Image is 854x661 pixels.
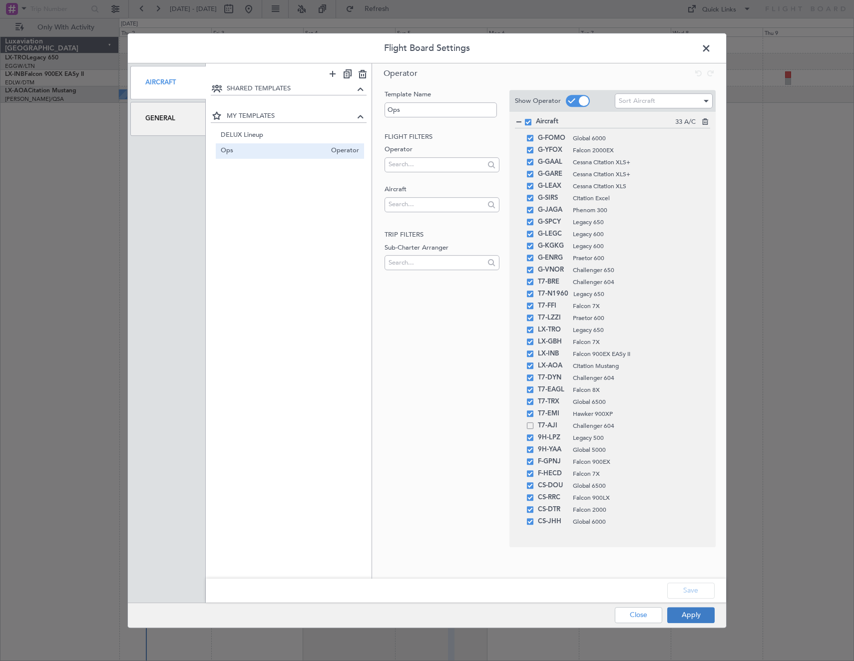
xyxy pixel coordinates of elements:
span: Falcon 7X [573,469,701,478]
span: T7-AJI [538,420,568,432]
span: Legacy 600 [573,242,701,251]
span: T7-DYN [538,372,568,384]
span: T7-N1960 [538,288,568,300]
button: Apply [667,607,715,623]
span: Falcon 900EX EASy II [573,349,701,358]
span: Falcon 7X [573,302,701,311]
button: Close [615,607,662,623]
span: G-GARE [538,168,568,180]
span: Legacy 500 [573,433,701,442]
span: T7-BRE [538,276,568,288]
label: Show Operator [515,96,561,106]
span: Phenom 300 [573,206,701,215]
span: Operator [384,68,418,79]
span: 33 A/C [675,117,696,127]
span: Sort Aircraft [619,96,655,105]
span: Legacy 650 [573,326,701,334]
span: LX-GBH [538,336,568,348]
h2: Flight filters [385,132,499,142]
span: Ops [221,146,327,156]
label: Aircraft [385,185,499,195]
span: Global 6500 [573,481,701,490]
span: CS-DOU [538,480,568,492]
span: T7-TRX [538,396,568,408]
h2: Trip filters [385,230,499,240]
span: G-SPCY [538,216,568,228]
span: G-JAGA [538,204,568,216]
span: G-FOMO [538,132,568,144]
span: Praetor 600 [573,314,701,323]
span: G-LEGC [538,228,568,240]
span: LX-AOA [538,360,568,372]
span: G-YFOX [538,144,568,156]
span: Global 5000 [573,445,701,454]
span: Falcon 900EX [573,457,701,466]
input: Search... [389,157,484,172]
span: Challenger 604 [573,278,701,287]
div: General [130,102,206,135]
span: LX-TRO [538,324,568,336]
span: Falcon 2000 [573,505,701,514]
span: G-VNOR [538,264,568,276]
header: Flight Board Settings [128,33,726,63]
span: Aircraft [536,117,675,127]
span: CS-DTR [538,504,568,516]
span: T7-EAGL [538,384,568,396]
span: Legacy 650 [573,290,701,299]
span: T7-FFI [538,300,568,312]
span: G-KGKG [538,240,568,252]
input: Search... [389,197,484,212]
span: F-HECD [538,468,568,480]
span: Falcon 900LX [573,493,701,502]
span: G-GAAL [538,156,568,168]
input: Search... [389,255,484,270]
span: Global 6000 [573,134,701,143]
span: Legacy 600 [573,230,701,239]
span: Global 6500 [573,397,701,406]
span: Cessna Citation XLS [573,182,701,191]
span: Falcon 8X [573,385,701,394]
span: 9H-LPZ [538,432,568,444]
span: Challenger 604 [573,421,701,430]
span: Challenger 650 [573,266,701,275]
label: Operator [385,145,499,155]
span: Challenger 604 [573,373,701,382]
span: Cessna Citation XLS+ [573,158,701,167]
span: Citation Mustang [573,361,701,370]
span: G-LEAX [538,180,568,192]
label: Template Name [385,90,499,100]
span: DELUX Lineup [221,130,360,141]
span: G-SIRS [538,192,568,204]
label: Sub-Charter Arranger [385,243,499,253]
span: G-ENRG [538,252,568,264]
span: SHARED TEMPLATES [227,84,355,94]
span: Praetor 600 [573,254,701,263]
div: Aircraft [130,66,206,99]
span: CS-JHH [538,516,568,528]
span: 9H-YAA [538,444,568,456]
span: Cessna Citation XLS+ [573,170,701,179]
span: T7-LZZI [538,312,568,324]
span: Global 6000 [573,517,701,526]
span: CS-RRC [538,492,568,504]
span: Citation Excel [573,194,701,203]
span: F-GPNJ [538,456,568,468]
span: LX-INB [538,348,568,360]
span: MY TEMPLATES [227,111,355,121]
span: T7-EMI [538,408,568,420]
span: Falcon 7X [573,337,701,346]
span: Hawker 900XP [573,409,701,418]
span: Operator [326,146,359,156]
span: Falcon 2000EX [573,146,701,155]
span: Legacy 650 [573,218,701,227]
